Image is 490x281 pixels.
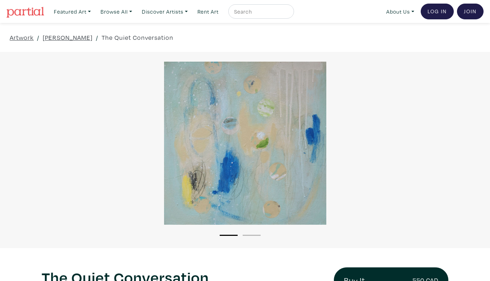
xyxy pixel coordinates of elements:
a: The Quiet Conversation [102,33,173,42]
a: Featured Art [51,4,94,19]
a: Join [457,4,484,19]
a: Artwork [10,33,34,42]
span: / [37,33,39,42]
a: [PERSON_NAME] [43,33,93,42]
span: / [96,33,98,42]
button: 1 of 2 [220,235,238,236]
a: Discover Artists [139,4,191,19]
button: 2 of 2 [243,235,261,236]
a: About Us [383,4,417,19]
a: Browse All [97,4,135,19]
a: Log In [421,4,454,19]
input: Search [233,7,287,16]
a: Rent Art [194,4,222,19]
